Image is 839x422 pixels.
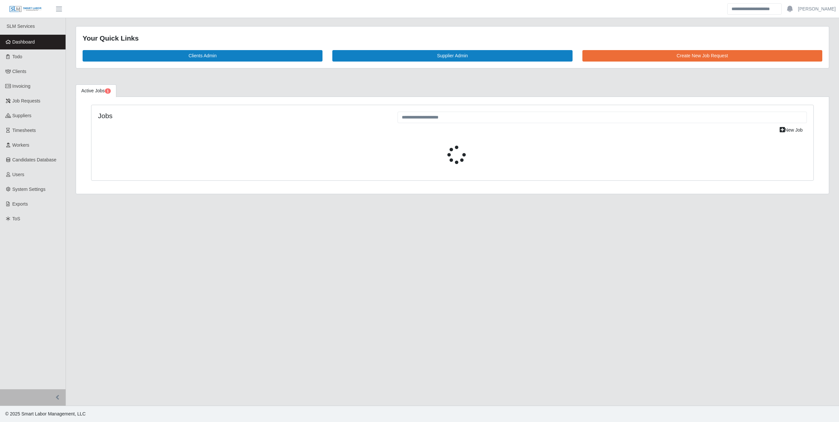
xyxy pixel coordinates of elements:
input: Search [727,3,782,15]
span: ToS [12,216,20,221]
span: System Settings [12,187,46,192]
h4: Jobs [98,112,388,120]
span: Exports [12,201,28,207]
a: New Job [775,124,807,136]
span: Invoicing [12,83,30,89]
img: SLM Logo [9,6,42,13]
span: © 2025 Smart Labor Management, LLC [5,411,86,416]
span: SLM Services [7,24,35,29]
span: Candidates Database [12,157,57,162]
a: Active Jobs [76,84,116,97]
span: Pending Jobs [105,88,111,94]
span: Dashboard [12,39,35,45]
a: Supplier Admin [332,50,572,62]
span: Clients [12,69,27,74]
div: Your Quick Links [83,33,822,44]
a: [PERSON_NAME] [798,6,836,12]
a: Create New Job Request [582,50,822,62]
span: Todo [12,54,22,59]
span: Timesheets [12,128,36,133]
span: Suppliers [12,113,31,118]
a: Clients Admin [83,50,322,62]
span: Users [12,172,25,177]
span: Job Requests [12,98,41,103]
span: Workers [12,142,29,148]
